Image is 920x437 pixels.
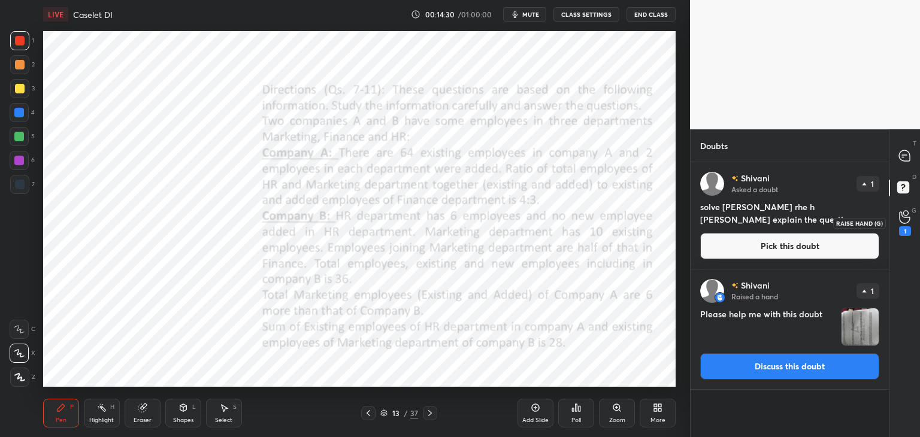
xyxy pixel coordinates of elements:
div: S [233,404,237,410]
button: End Class [627,7,676,22]
button: mute [503,7,546,22]
p: Shivani [741,174,770,183]
div: Eraser [134,417,152,423]
div: / [404,409,408,417]
div: Pen [56,417,66,423]
div: H [110,404,114,410]
div: Shapes [173,417,193,423]
button: CLASS SETTINGS [553,7,619,22]
p: Asked a doubt [731,184,778,194]
button: Discuss this doubt [700,353,879,380]
div: Zoom [609,417,625,423]
p: 1 [871,180,874,187]
div: 6 [10,151,35,170]
img: default.png [700,172,724,196]
p: Shivani [741,281,770,290]
p: Raised a hand [731,292,778,301]
div: Z [10,368,35,387]
span: mute [522,10,539,19]
p: 1 [871,287,874,295]
div: Poll [571,417,581,423]
div: LIVE [43,7,68,22]
button: Pick this doubt [700,233,879,259]
div: 7 [10,175,35,194]
h4: Please help me with this doubt [700,308,836,346]
img: default.png [700,279,724,303]
img: no-rating-badge.077c3623.svg [731,175,739,182]
div: Raise Hand (G) [833,218,886,229]
div: Add Slide [522,417,549,423]
div: 3 [10,79,35,98]
div: Highlight [89,417,114,423]
div: 13 [390,409,402,417]
div: X [10,344,35,363]
h4: Caselet DI [73,9,113,20]
div: L [192,404,196,410]
p: T [913,139,916,148]
div: 37 [410,408,418,418]
div: 1 [10,31,34,50]
p: Doubts [691,130,737,162]
div: C [10,320,35,339]
p: G [912,206,916,215]
p: D [912,172,916,181]
div: P [70,404,74,410]
div: More [650,417,665,423]
div: 5 [10,127,35,146]
div: 2 [10,55,35,74]
div: 4 [10,103,35,122]
img: no-rating-badge.077c3623.svg [731,283,739,289]
div: 1 [899,226,911,236]
div: Select [215,417,232,423]
h4: solve [PERSON_NAME] rhe h [PERSON_NAME] explain the questions [700,201,879,226]
img: 1759385582LH3XHY.JPEG [842,308,879,345]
